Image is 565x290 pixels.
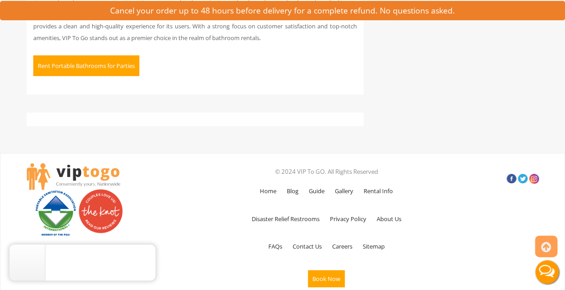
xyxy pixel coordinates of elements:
a: Careers [328,233,357,259]
a: Rental Info [359,178,397,204]
a: Gallery [330,178,358,204]
a: Rent Portable Bathrooms for Parties [33,62,139,70]
img: viptogo LogoVIPTOGO [27,163,120,190]
a: Sitemap [358,233,389,259]
a: Insta [529,174,539,184]
a: Blog [282,178,303,204]
a: Twitter [518,174,528,184]
p: © 2024 VIP To GO. All Rights Reserved [195,166,458,178]
button: Live Chat [529,254,565,290]
button: Book Now [308,270,345,287]
img: Couples love us! See our reviews on The Knot. [78,189,123,234]
button: Rent Portable Bathrooms for Parties [33,55,139,76]
a: Disaster Relief Restrooms [247,206,324,232]
a: Contact Us [288,233,326,259]
a: Facebook [507,174,516,184]
a: About Us [372,206,406,232]
img: PSAI Member Logo [33,189,78,236]
a: Guide [304,178,329,204]
a: FAQs [264,233,287,259]
a: Home [255,178,281,204]
a: Privacy Policy [325,206,371,232]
